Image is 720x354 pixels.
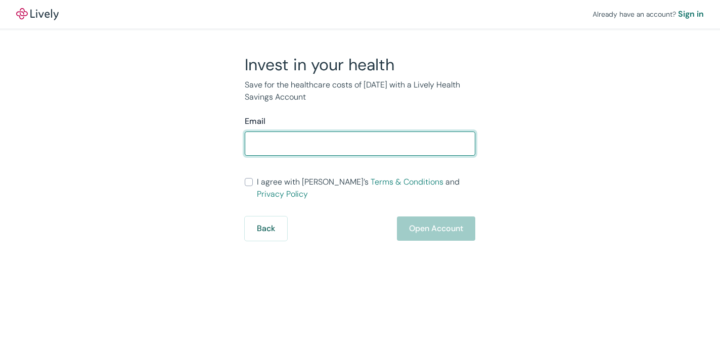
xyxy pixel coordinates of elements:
[245,79,475,103] p: Save for the healthcare costs of [DATE] with a Lively Health Savings Account
[371,176,443,187] a: Terms & Conditions
[245,216,287,241] button: Back
[245,115,265,127] label: Email
[593,8,704,20] div: Already have an account?
[245,55,475,75] h2: Invest in your health
[16,8,59,20] a: LivelyLively
[257,189,308,199] a: Privacy Policy
[678,8,704,20] a: Sign in
[16,8,59,20] img: Lively
[257,176,475,200] span: I agree with [PERSON_NAME]’s and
